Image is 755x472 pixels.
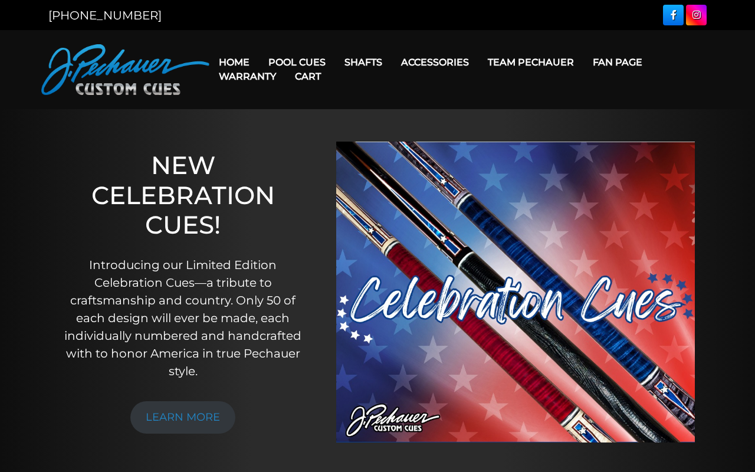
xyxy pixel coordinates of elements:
[259,47,335,77] a: Pool Cues
[63,150,303,240] h1: NEW CELEBRATION CUES!
[335,47,392,77] a: Shafts
[41,44,209,95] img: Pechauer Custom Cues
[130,401,235,434] a: LEARN MORE
[48,8,162,22] a: [PHONE_NUMBER]
[478,47,583,77] a: Team Pechauer
[209,47,259,77] a: Home
[392,47,478,77] a: Accessories
[285,61,330,91] a: Cart
[63,256,303,380] p: Introducing our Limited Edition Celebration Cues—a tribute to craftsmanship and country. Only 50 ...
[209,61,285,91] a: Warranty
[583,47,652,77] a: Fan Page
